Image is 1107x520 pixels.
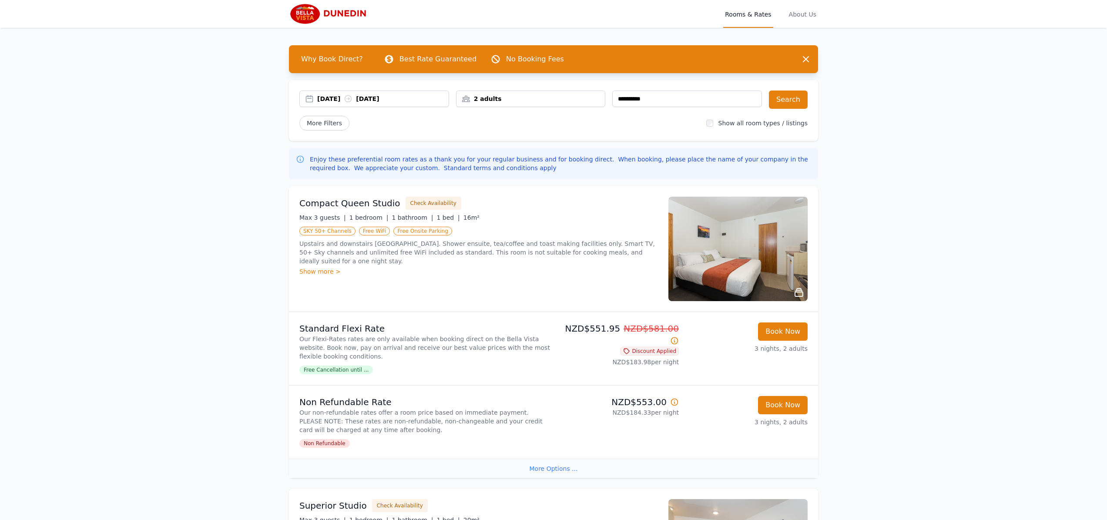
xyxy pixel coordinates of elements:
h3: Superior Studio [299,500,367,512]
span: SKY 50+ Channels [299,227,356,235]
label: Show all room types / listings [718,120,808,127]
h3: Compact Queen Studio [299,197,400,209]
div: 2 adults [456,94,605,103]
span: Discount Applied [621,347,679,356]
span: Max 3 guests | [299,214,346,221]
p: NZD$553.00 [557,396,679,408]
p: Enjoy these preferential room rates as a thank you for your regular business and for booking dire... [310,155,811,172]
span: Free Cancellation until ... [299,366,373,374]
p: Our Flexi-Rates rates are only available when booking direct on the Bella Vista website. Book now... [299,335,550,361]
div: Show more > [299,267,658,276]
p: NZD$551.95 [557,322,679,347]
button: Check Availability [406,197,461,210]
button: Book Now [758,396,808,414]
button: Book Now [758,322,808,341]
span: Free Onsite Parking [393,227,452,235]
p: 3 nights, 2 adults [686,344,808,353]
p: NZD$184.33 per night [557,408,679,417]
p: NZD$183.98 per night [557,358,679,366]
span: Non Refundable [299,439,350,448]
img: Bella Vista Dunedin [289,3,373,24]
div: [DATE] [DATE] [317,94,449,103]
p: Upstairs and downstairs [GEOGRAPHIC_DATA]. Shower ensuite, tea/coffee and toast making facilities... [299,239,658,265]
span: NZD$581.00 [624,323,679,334]
span: Why Book Direct? [294,50,370,68]
span: 1 bedroom | [349,214,389,221]
div: More Options ... [289,459,818,478]
button: Check Availability [372,499,428,512]
span: More Filters [299,116,349,131]
p: Our non-refundable rates offer a room price based on immediate payment. PLEASE NOTE: These rates ... [299,408,550,434]
span: 1 bathroom | [392,214,433,221]
p: Best Rate Guaranteed [399,54,476,64]
button: Search [769,91,808,109]
span: Free WiFi [359,227,390,235]
p: 3 nights, 2 adults [686,418,808,426]
span: 1 bed | [436,214,460,221]
span: 16m² [463,214,480,221]
p: Non Refundable Rate [299,396,550,408]
p: Standard Flexi Rate [299,322,550,335]
p: No Booking Fees [506,54,564,64]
